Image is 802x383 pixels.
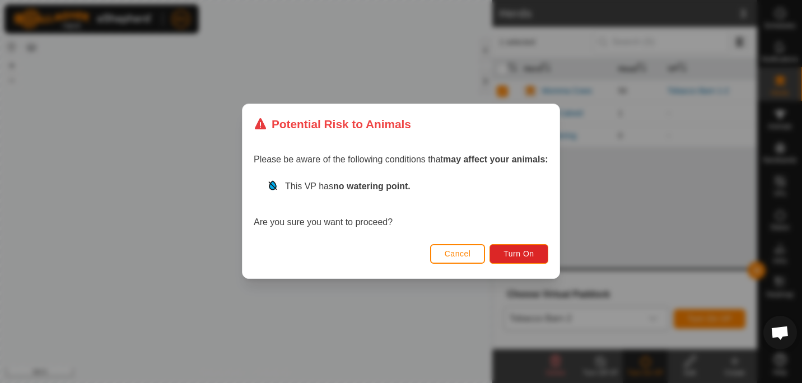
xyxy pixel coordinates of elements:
[763,316,797,349] div: Open chat
[490,244,548,264] button: Turn On
[430,244,486,264] button: Cancel
[333,182,411,191] strong: no watering point.
[254,155,548,165] span: Please be aware of the following conditions that
[445,250,471,259] span: Cancel
[254,115,411,133] div: Potential Risk to Animals
[254,180,548,230] div: Are you sure you want to proceed?
[285,182,411,191] span: This VP has
[443,155,548,165] strong: may affect your animals:
[504,250,534,259] span: Turn On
